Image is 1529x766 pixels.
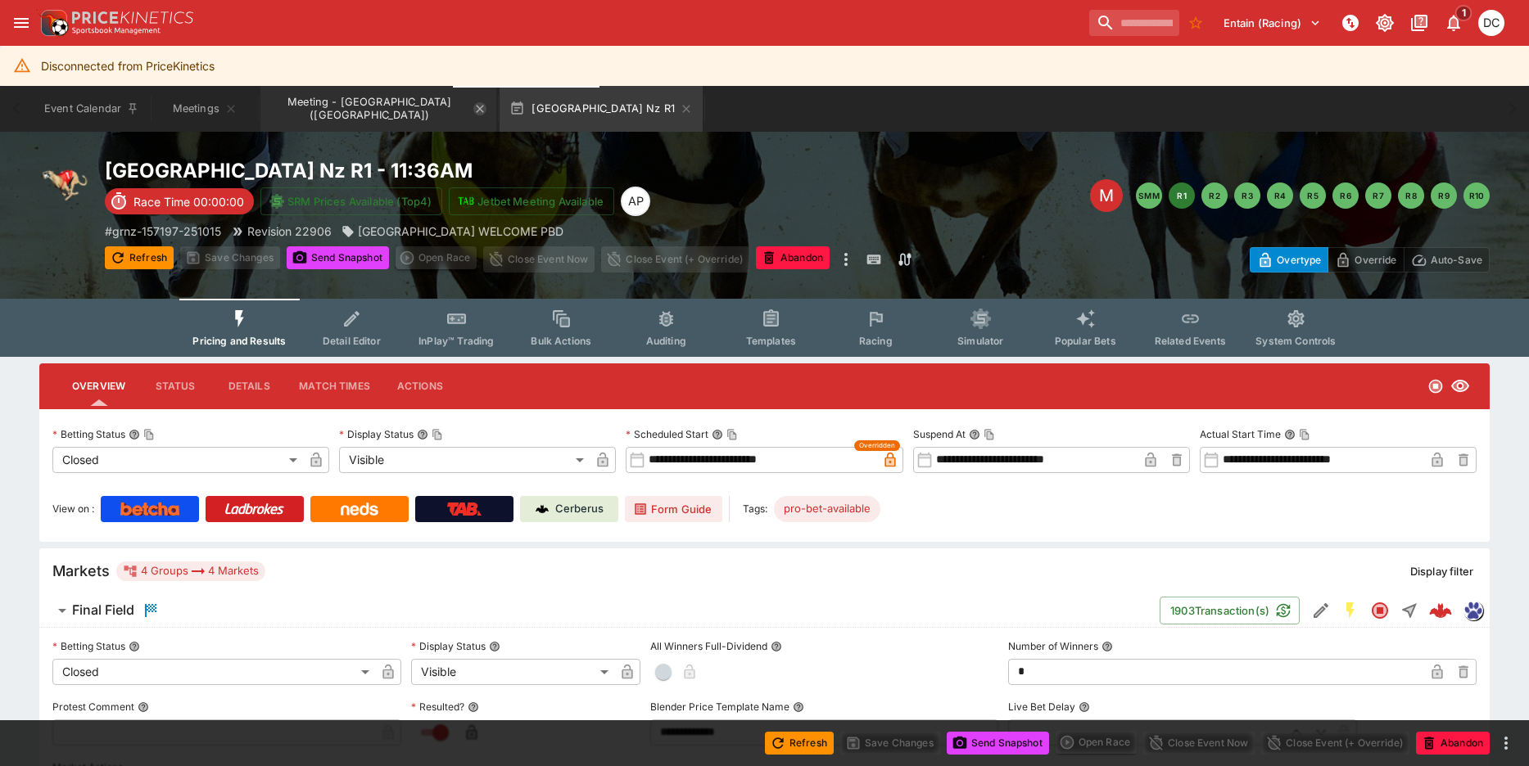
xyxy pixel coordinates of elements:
[621,187,650,216] div: Allan Pollitt
[771,641,782,652] button: All Winners Full-Dividend
[1496,733,1516,753] button: more
[59,367,138,406] button: Overview
[1336,596,1365,625] button: SGM Enabled
[1427,378,1444,394] svg: Closed
[468,701,479,713] button: Resulted?
[1008,639,1098,653] p: Number of Winners
[555,501,604,517] p: Cerberus
[260,187,442,215] button: SRM Prices Available (Top4)
[1214,10,1331,36] button: Select Tenant
[1200,427,1281,441] p: Actual Start Time
[756,249,830,265] span: Mark an event as closed and abandoned.
[152,86,257,132] button: Meetings
[774,501,880,517] span: pro-bet-available
[984,429,995,440] button: Copy To Clipboard
[1183,10,1209,36] button: No Bookmarks
[836,246,856,273] button: more
[224,502,284,516] img: Ladbrokes
[72,27,161,34] img: Sportsbook Management
[1160,597,1300,624] button: 1903Transaction(s)
[1478,10,1504,36] div: David Crockford
[358,223,563,240] p: [GEOGRAPHIC_DATA] WELCOME PBD
[138,701,149,713] button: Protest Comment
[859,335,893,347] span: Racing
[531,335,591,347] span: Bulk Actions
[52,561,110,580] h5: Markets
[411,700,464,714] p: Resulted?
[383,367,457,406] button: Actions
[1250,247,1490,273] div: Start From
[726,429,738,440] button: Copy To Clipboard
[133,193,244,210] p: Race Time 00:00:00
[105,223,221,240] p: Copy To Clipboard
[123,561,259,581] div: 4 Groups 4 Markets
[1429,599,1452,622] div: a787df48-661a-4dd6-bcf9-60af3558f41a
[39,158,92,210] img: greyhound_racing.png
[1473,5,1509,41] button: David Crockford
[969,429,980,440] button: Suspend AtCopy To Clipboard
[1332,182,1359,209] button: R6
[1439,8,1468,38] button: Notifications
[41,51,215,81] div: Disconnected from PriceKinetics
[1370,601,1390,620] svg: Closed
[34,86,149,132] button: Event Calendar
[52,639,125,653] p: Betting Status
[1398,182,1424,209] button: R8
[1463,601,1483,620] div: grnz
[447,502,482,516] img: TabNZ
[52,496,94,522] label: View on :
[339,447,590,473] div: Visible
[129,641,140,652] button: Betting Status
[36,7,69,39] img: PriceKinetics Logo
[1416,732,1490,755] button: Abandon
[1424,594,1457,627] a: a787df48-661a-4dd6-bcf9-60af3558f41a
[1234,182,1260,209] button: R3
[247,223,332,240] p: Revision 22906
[765,732,834,755] button: Refresh
[105,158,798,183] h2: Copy To Clipboard
[1365,596,1395,625] button: Closed
[1155,335,1226,347] span: Related Events
[793,701,804,713] button: Blender Price Template Name
[212,367,286,406] button: Details
[286,367,383,406] button: Match Times
[626,427,708,441] p: Scheduled Start
[1201,182,1228,209] button: R2
[1102,641,1113,652] button: Number of Winners
[72,602,134,619] h6: Final Field
[192,335,286,347] span: Pricing and Results
[323,335,381,347] span: Detail Editor
[52,427,125,441] p: Betting Status
[1450,376,1470,396] svg: Visible
[1416,733,1490,750] span: Mark an event as closed and abandoned.
[449,187,614,215] button: Jetbet Meeting Available
[1008,700,1075,714] p: Live Bet Delay
[1328,247,1404,273] button: Override
[72,11,193,24] img: PriceKinetics
[500,86,703,132] button: [GEOGRAPHIC_DATA] Nz R1
[143,429,155,440] button: Copy To Clipboard
[743,496,767,522] label: Tags:
[1431,251,1482,268] p: Auto-Save
[1300,182,1326,209] button: R5
[260,86,496,132] button: Meeting - Ascot Park Nz (NZ)
[179,299,1349,357] div: Event type filters
[341,502,378,516] img: Neds
[1370,8,1400,38] button: Toggle light/dark mode
[52,700,134,714] p: Protest Comment
[342,223,563,240] div: ASCOT PARK WELCOME PBD
[520,496,618,522] a: Cerberus
[1429,599,1452,622] img: logo-cerberus--red.svg
[625,496,722,522] a: Form Guide
[1284,429,1296,440] button: Actual Start TimeCopy To Clipboard
[1400,558,1483,584] button: Display filter
[52,447,303,473] div: Closed
[418,335,494,347] span: InPlay™ Trading
[1306,596,1336,625] button: Edit Detail
[120,502,179,516] img: Betcha
[105,246,174,269] button: Refresh
[646,335,686,347] span: Auditing
[411,639,486,653] p: Display Status
[129,429,140,440] button: Betting StatusCopy To Clipboard
[1463,182,1490,209] button: R10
